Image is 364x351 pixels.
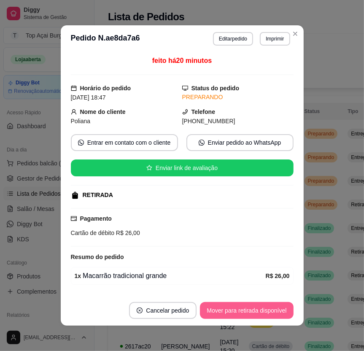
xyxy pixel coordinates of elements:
span: user [71,109,77,115]
span: Poliana [71,118,91,124]
strong: Status do pedido [191,85,240,92]
span: close-circle [137,308,143,313]
strong: Pagamento [80,215,112,222]
span: star [146,165,152,171]
strong: R$ 26,00 [266,273,290,279]
button: Close [289,27,302,40]
span: R$ 26,00 [114,229,140,236]
button: starEnviar link de avaliação [71,159,294,176]
span: credit-card [71,216,77,221]
strong: Resumo do pedido [71,254,124,260]
strong: Telefone [191,108,216,115]
div: PREPARANDO [182,93,294,102]
span: feito há 20 minutos [152,57,212,64]
span: phone [182,109,188,115]
span: [PHONE_NUMBER] [182,118,235,124]
span: whats-app [78,140,84,146]
button: Editarpedido [213,32,253,46]
div: RETIRADA [83,191,113,200]
button: Imprimir [260,32,290,46]
span: desktop [182,85,188,91]
span: whats-app [199,140,205,146]
strong: 1 x [75,273,81,279]
div: Macarrão tradicional grande [75,271,266,281]
button: whats-appEntrar em contato com o cliente [71,134,178,151]
h3: Pedido N. ae8da7a6 [71,32,140,46]
strong: Horário do pedido [80,85,131,92]
button: close-circleCancelar pedido [129,302,197,319]
span: Cartão de débito [71,229,115,236]
button: whats-appEnviar pedido ao WhatsApp [186,134,294,151]
button: Mover para retirada disponível [200,302,293,319]
span: [DATE] 18:47 [71,94,106,101]
strong: Nome do cliente [80,108,126,115]
span: calendar [71,85,77,91]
